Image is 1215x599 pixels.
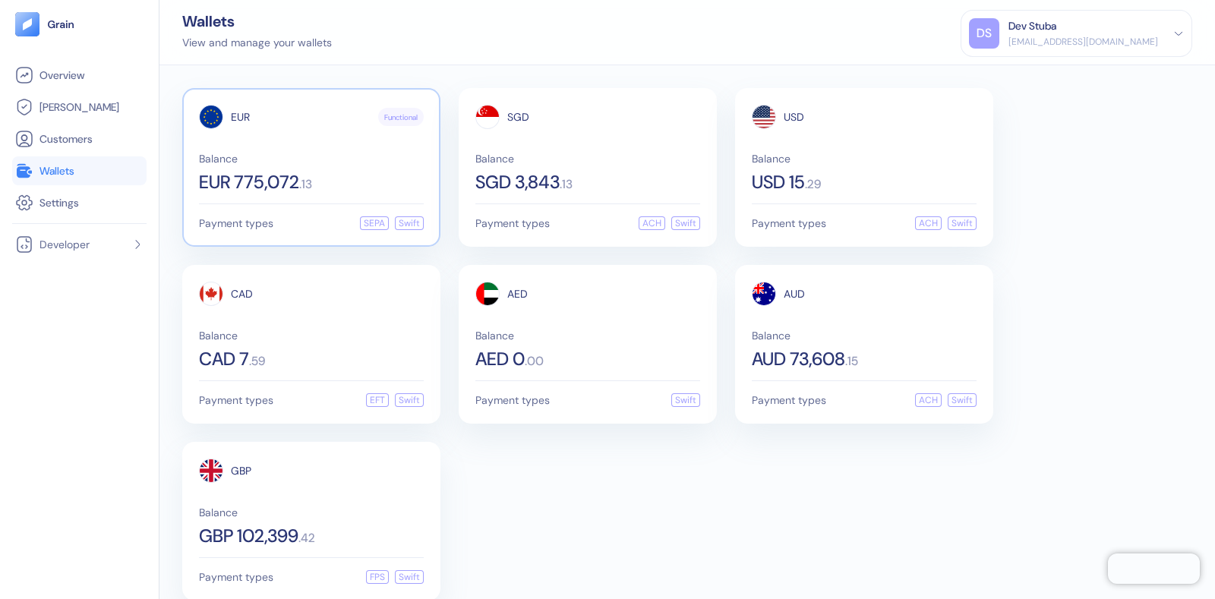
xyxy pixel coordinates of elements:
span: . 42 [298,532,315,544]
div: DS [969,18,999,49]
a: Wallets [15,162,144,180]
div: ACH [915,216,942,230]
span: . 15 [845,355,858,367]
span: Payment types [199,572,273,582]
span: AED [507,288,528,299]
div: Swift [948,216,977,230]
span: EUR 775,072 [199,173,299,191]
span: Payment types [752,218,826,229]
span: SGD [507,112,529,122]
img: logo-tablet-V2.svg [15,12,39,36]
span: AED 0 [475,350,525,368]
div: Swift [395,393,424,407]
div: Dev Stuba [1008,18,1056,34]
span: AUD [784,288,805,299]
a: Settings [15,194,144,212]
span: Payment types [752,395,826,405]
span: Wallets [39,163,74,178]
a: Overview [15,66,144,84]
span: Payment types [475,218,550,229]
div: Wallets [182,14,332,29]
span: Balance [199,507,424,518]
img: logo [47,19,75,30]
span: USD [784,112,804,122]
span: . 59 [249,355,265,367]
span: Balance [752,330,977,341]
span: Settings [39,195,79,210]
span: . 00 [525,355,544,367]
div: View and manage your wallets [182,35,332,51]
div: EFT [366,393,389,407]
span: Balance [752,153,977,164]
span: Payment types [199,218,273,229]
span: GBP 102,399 [199,527,298,545]
span: Payment types [199,395,273,405]
div: ACH [915,393,942,407]
span: Balance [475,153,700,164]
span: [PERSON_NAME] [39,99,119,115]
span: Overview [39,68,84,83]
div: Swift [948,393,977,407]
span: AUD 73,608 [752,350,845,368]
span: Customers [39,131,93,147]
span: Developer [39,237,90,252]
div: Swift [395,216,424,230]
span: GBP [231,465,251,476]
iframe: Chatra live chat [1108,553,1200,584]
span: Balance [199,153,424,164]
div: FPS [366,570,389,584]
div: Swift [671,393,700,407]
span: Balance [475,330,700,341]
span: EUR [231,112,250,122]
span: Payment types [475,395,550,405]
span: USD 15 [752,173,805,191]
a: [PERSON_NAME] [15,98,144,116]
span: . 29 [805,178,821,191]
div: Swift [671,216,700,230]
div: ACH [639,216,665,230]
span: Balance [199,330,424,341]
span: Functional [384,112,418,123]
div: SEPA [360,216,389,230]
span: . 13 [299,178,312,191]
div: Swift [395,570,424,584]
span: SGD 3,843 [475,173,560,191]
span: . 13 [560,178,573,191]
span: CAD 7 [199,350,249,368]
span: CAD [231,288,253,299]
div: [EMAIL_ADDRESS][DOMAIN_NAME] [1008,35,1158,49]
a: Customers [15,130,144,148]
